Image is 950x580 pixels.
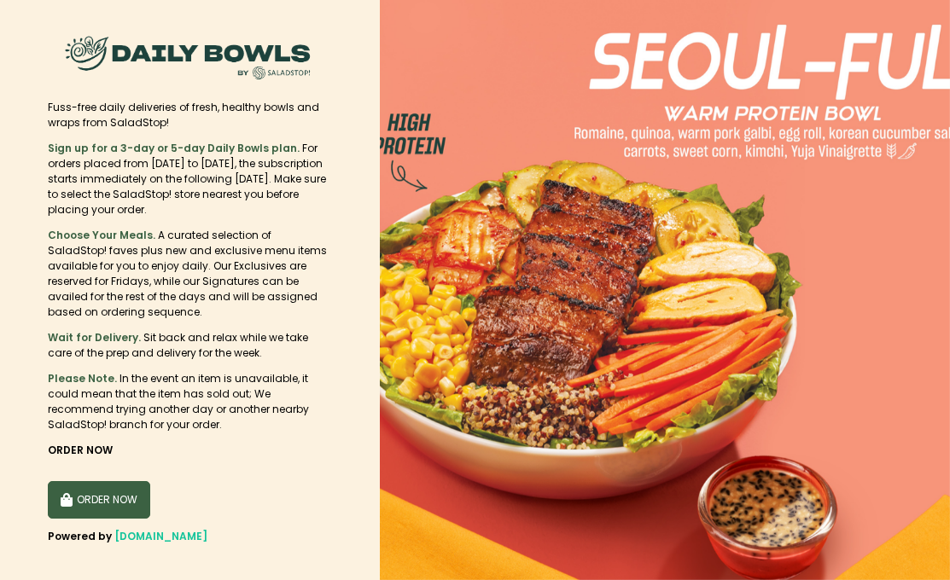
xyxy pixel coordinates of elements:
button: ORDER NOW [48,481,150,519]
div: For orders placed from [DATE] to [DATE], the subscription starts immediately on the following [DA... [48,141,332,217]
div: Fuss-free daily deliveries of fresh, healthy bowls and wraps from SaladStop! [48,100,332,130]
b: Sign up for a 3-day or 5-day Daily Bowls plan. [48,141,300,155]
b: Wait for Delivery. [48,330,141,345]
div: In the event an item is unavailable, it could mean that the item has sold out; We recommend tryin... [48,371,332,432]
img: SaladStop! [60,26,316,90]
a: [DOMAIN_NAME] [114,529,207,543]
div: Powered by [48,529,332,544]
div: A curated selection of SaladStop! faves plus new and exclusive menu items available for you to en... [48,228,332,320]
div: Sit back and relax while we take care of the prep and delivery for the week. [48,330,332,361]
b: Choose Your Meals. [48,228,155,242]
div: ORDER NOW [48,443,332,458]
b: Please Note. [48,371,117,386]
